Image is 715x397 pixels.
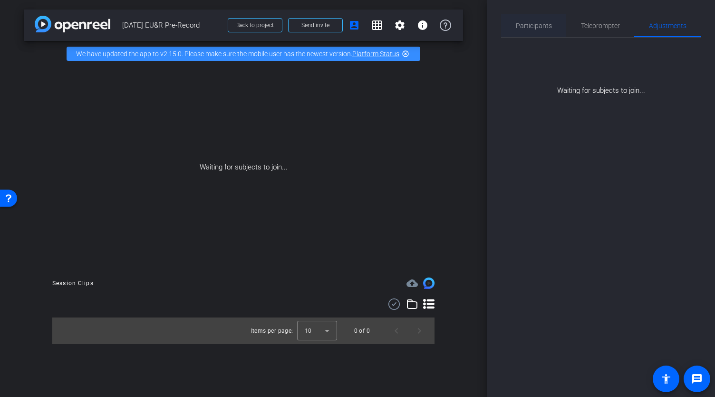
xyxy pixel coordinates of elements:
span: [DATE] EU&R Pre-Record [122,16,222,35]
div: Waiting for subjects to join... [501,38,701,96]
mat-icon: info [417,20,428,31]
span: Destinations for your clips [406,278,418,289]
mat-icon: highlight_off [402,50,409,58]
button: Previous page [385,319,408,342]
span: Back to project [236,22,274,29]
img: Session clips [423,278,435,289]
a: Platform Status [352,50,399,58]
button: Next page [408,319,431,342]
div: 0 of 0 [354,326,370,336]
span: Participants [516,22,552,29]
img: app-logo [35,16,110,32]
span: Teleprompter [581,22,620,29]
button: Back to project [228,18,282,32]
span: Adjustments [649,22,686,29]
button: Send invite [288,18,343,32]
mat-icon: account_box [348,20,360,31]
mat-icon: accessibility [660,373,672,385]
div: Items per page: [251,326,293,336]
mat-icon: cloud_upload [406,278,418,289]
span: Send invite [301,21,329,29]
mat-icon: settings [394,20,406,31]
mat-icon: message [691,373,703,385]
mat-icon: grid_on [371,20,383,31]
div: Session Clips [52,278,94,288]
div: Waiting for subjects to join... [24,67,463,268]
div: We have updated the app to v2.15.0. Please make sure the mobile user has the newest version. [67,47,420,61]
